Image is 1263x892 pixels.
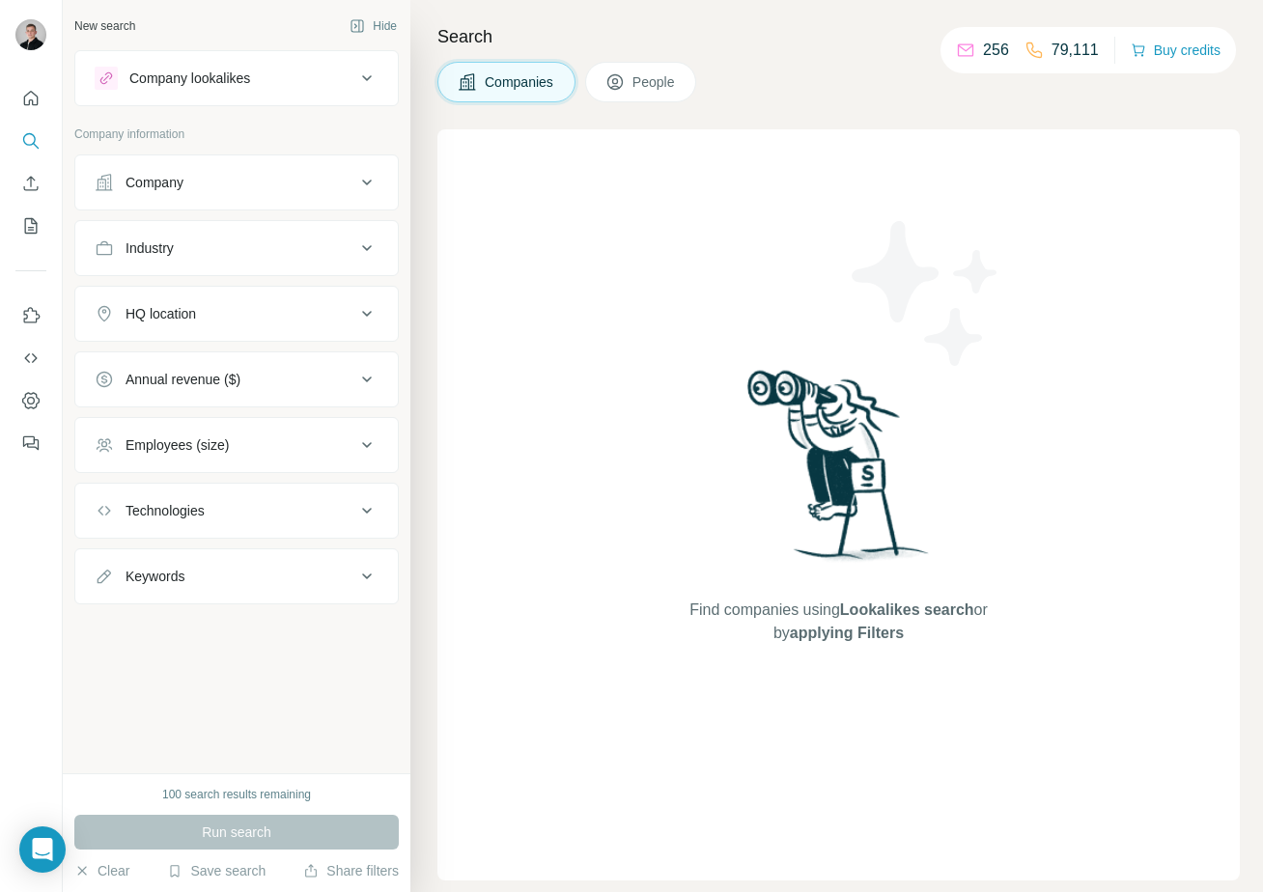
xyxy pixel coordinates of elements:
[167,861,266,880] button: Save search
[129,69,250,88] div: Company lookalikes
[1131,37,1221,64] button: Buy credits
[75,159,398,206] button: Company
[1052,39,1099,62] p: 79,111
[126,370,240,389] div: Annual revenue ($)
[840,601,974,618] span: Lookalikes search
[19,826,66,873] div: Open Intercom Messenger
[75,55,398,101] button: Company lookalikes
[790,625,904,641] span: applying Filters
[126,501,205,520] div: Technologies
[15,19,46,50] img: Avatar
[15,298,46,333] button: Use Surfe on LinkedIn
[983,39,1009,62] p: 256
[74,17,135,35] div: New search
[739,365,940,580] img: Surfe Illustration - Woman searching with binoculars
[126,173,183,192] div: Company
[75,291,398,337] button: HQ location
[75,225,398,271] button: Industry
[15,383,46,418] button: Dashboard
[15,166,46,201] button: Enrich CSV
[15,124,46,158] button: Search
[75,553,398,599] button: Keywords
[75,422,398,468] button: Employees (size)
[126,304,196,323] div: HQ location
[632,72,677,92] span: People
[303,861,399,880] button: Share filters
[336,12,410,41] button: Hide
[162,786,311,803] div: 100 search results remaining
[15,209,46,243] button: My lists
[75,488,398,534] button: Technologies
[74,861,129,880] button: Clear
[126,435,229,455] div: Employees (size)
[684,599,993,645] span: Find companies using or by
[15,426,46,460] button: Feedback
[839,207,1013,380] img: Surfe Illustration - Stars
[74,125,399,143] p: Company information
[15,81,46,116] button: Quick start
[126,238,174,258] div: Industry
[485,72,555,92] span: Companies
[126,567,184,586] div: Keywords
[15,341,46,376] button: Use Surfe API
[75,356,398,403] button: Annual revenue ($)
[437,23,1240,50] h4: Search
